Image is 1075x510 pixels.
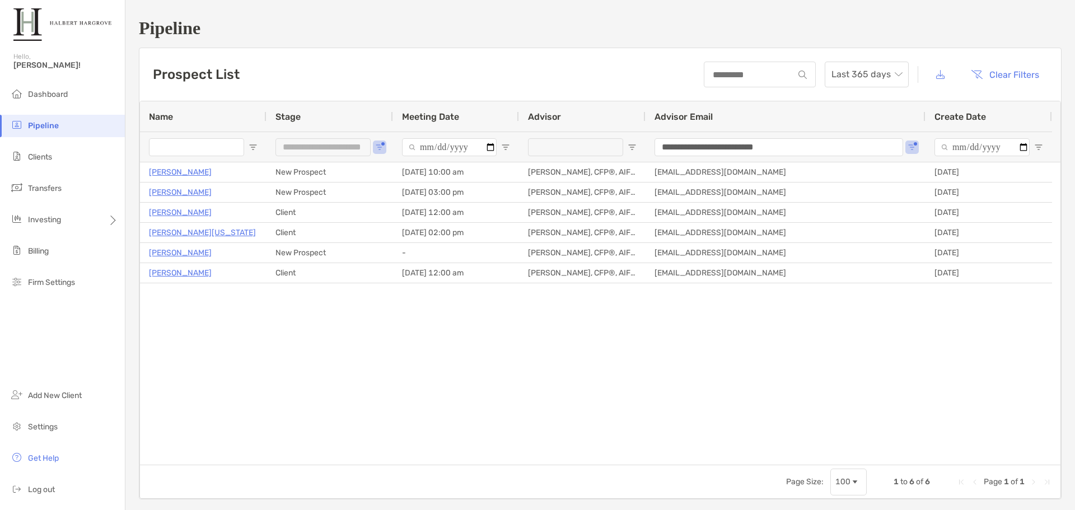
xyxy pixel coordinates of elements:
[28,215,61,224] span: Investing
[926,162,1052,182] div: [DATE]
[10,275,24,288] img: firm-settings icon
[28,453,59,463] span: Get Help
[501,143,510,152] button: Open Filter Menu
[519,243,646,263] div: [PERSON_NAME], CFP®, AIF®
[908,143,917,152] button: Open Filter Menu
[10,482,24,495] img: logout icon
[149,266,212,280] a: [PERSON_NAME]
[10,244,24,257] img: billing icon
[267,263,393,283] div: Client
[655,111,713,122] span: Advisor Email
[267,223,393,242] div: Client
[149,246,212,260] a: [PERSON_NAME]
[28,391,82,400] span: Add New Client
[375,143,384,152] button: Open Filter Menu
[393,162,519,182] div: [DATE] 10:00 am
[28,184,62,193] span: Transfers
[149,226,256,240] a: [PERSON_NAME][US_STATE]
[528,111,561,122] span: Advisor
[149,111,173,122] span: Name
[149,185,212,199] a: [PERSON_NAME]
[10,118,24,132] img: pipeline icon
[934,111,986,122] span: Create Date
[1011,477,1018,486] span: of
[925,477,930,486] span: 6
[393,243,519,263] div: -
[393,263,519,283] div: [DATE] 12:00 am
[926,243,1052,263] div: [DATE]
[934,138,1030,156] input: Create Date Filter Input
[1029,478,1038,486] div: Next Page
[10,419,24,433] img: settings icon
[28,485,55,494] span: Log out
[13,60,118,70] span: [PERSON_NAME]!
[957,478,966,486] div: First Page
[28,422,58,432] span: Settings
[646,223,926,242] div: [EMAIL_ADDRESS][DOMAIN_NAME]
[249,143,258,152] button: Open Filter Menu
[13,4,111,45] img: Zoe Logo
[830,469,867,495] div: Page Size
[1004,477,1009,486] span: 1
[519,263,646,283] div: [PERSON_NAME], CFP®, AIF®
[909,477,914,486] span: 6
[149,205,212,219] a: [PERSON_NAME]
[393,203,519,222] div: [DATE] 12:00 am
[926,223,1052,242] div: [DATE]
[28,152,52,162] span: Clients
[393,223,519,242] div: [DATE] 02:00 pm
[267,162,393,182] div: New Prospect
[646,203,926,222] div: [EMAIL_ADDRESS][DOMAIN_NAME]
[402,111,459,122] span: Meeting Date
[267,203,393,222] div: Client
[28,278,75,287] span: Firm Settings
[28,90,68,99] span: Dashboard
[894,477,899,486] span: 1
[10,87,24,100] img: dashboard icon
[646,263,926,283] div: [EMAIL_ADDRESS][DOMAIN_NAME]
[10,149,24,163] img: clients icon
[149,138,244,156] input: Name Filter Input
[28,246,49,256] span: Billing
[786,477,824,486] div: Page Size:
[10,181,24,194] img: transfers icon
[393,183,519,202] div: [DATE] 03:00 pm
[646,243,926,263] div: [EMAIL_ADDRESS][DOMAIN_NAME]
[926,203,1052,222] div: [DATE]
[267,183,393,202] div: New Prospect
[519,183,646,202] div: [PERSON_NAME], CFP®, AIF®
[402,138,497,156] input: Meeting Date Filter Input
[926,183,1052,202] div: [DATE]
[984,477,1002,486] span: Page
[10,212,24,226] img: investing icon
[655,138,903,156] input: Advisor Email Filter Input
[519,203,646,222] div: [PERSON_NAME], CFP®, AIF®
[153,67,240,82] h3: Prospect List
[916,477,923,486] span: of
[835,477,850,486] div: 100
[1034,143,1043,152] button: Open Filter Menu
[519,223,646,242] div: [PERSON_NAME], CFP®, AIF®
[267,243,393,263] div: New Prospect
[1043,478,1051,486] div: Last Page
[139,18,1062,39] h1: Pipeline
[646,183,926,202] div: [EMAIL_ADDRESS][DOMAIN_NAME]
[275,111,301,122] span: Stage
[926,263,1052,283] div: [DATE]
[149,165,212,179] a: [PERSON_NAME]
[962,62,1048,87] button: Clear Filters
[798,71,807,79] img: input icon
[1020,477,1025,486] span: 1
[10,451,24,464] img: get-help icon
[900,477,908,486] span: to
[646,162,926,182] div: [EMAIL_ADDRESS][DOMAIN_NAME]
[28,121,59,130] span: Pipeline
[10,388,24,401] img: add_new_client icon
[628,143,637,152] button: Open Filter Menu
